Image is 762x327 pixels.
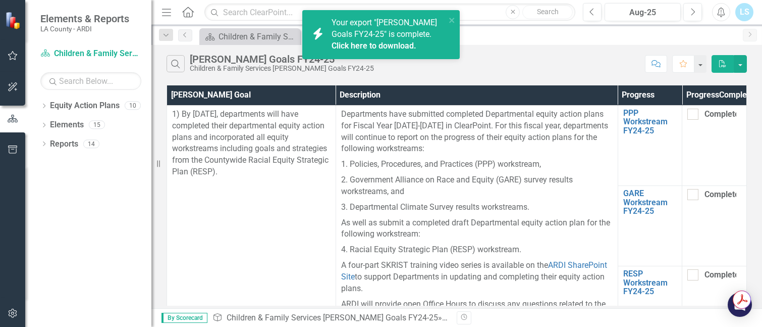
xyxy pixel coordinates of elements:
span: Elements & Reports [40,13,129,25]
td: Double-Click to Edit [682,185,747,266]
p: 4. Racial Equity Strategic Plan (RESP) workstream. [341,242,613,258]
button: Aug-25 [605,3,681,21]
div: Children & Family Services [PERSON_NAME] Goals FY24-25 [190,65,374,72]
a: Click here to download. [332,41,416,51]
a: Equity Action Plans [50,100,120,112]
input: Search Below... [40,72,141,90]
p: 3. Departmental Climate Survey results workstreams. [341,200,613,215]
p: As well as submit a completed draft Departmental equity action plan for the following workstream: [341,215,613,243]
p: Departments have submitted completed Departmental equity action plans for Fiscal Year [DATE]-[DAT... [341,109,613,157]
a: RESP Workstream FY24-25 [623,269,677,296]
div: Aug-25 [608,7,677,19]
a: ARDI SharePoint Site [341,260,607,282]
a: Children & Family Services Welcome Page [202,30,298,43]
a: GARE Workstream FY24-25 [623,189,677,216]
div: 14 [83,139,99,148]
div: Children & Family Services Welcome Page [219,30,298,43]
a: Children & Family Services [PERSON_NAME] Goals FY24-25 [40,48,141,60]
img: ClearPoint Strategy [5,12,23,29]
span: Search [537,8,559,16]
p: A four-part SKRIST training video series is available on the to support Departments in updating a... [341,258,613,297]
div: Open Intercom Messenger [728,293,752,317]
button: LS [735,3,753,21]
div: 10 [125,102,141,110]
a: Children & Family Services [PERSON_NAME] Goals FY24-25 [227,313,438,322]
p: 1) By [DATE], departments will have completed their departmental equity action plans and incorpor... [172,109,331,178]
p: 2. Government Alliance on Race and Equity (GARE) survey results workstreams, and [341,172,613,200]
div: 15 [89,121,105,129]
button: close [449,14,456,26]
span: Your export "[PERSON_NAME] Goals FY24-25" is complete. [332,18,443,52]
p: 1. Policies, Procedures, and Practices (PPP) workstream, [341,157,613,172]
button: Search [522,5,573,19]
a: Reports [50,138,78,150]
a: Elements [50,119,84,131]
td: Double-Click to Edit Right Click for Context Menu [618,105,682,185]
small: LA County - ARDI [40,25,129,33]
input: Search ClearPoint... [204,4,575,21]
span: By Scorecard [161,313,207,323]
td: Double-Click to Edit Right Click for Context Menu [618,185,682,266]
div: » » [212,312,449,324]
div: [PERSON_NAME] Goals FY24-25 [190,54,374,65]
td: Double-Click to Edit [682,105,747,185]
a: PPP Workstream FY24-25 [623,109,677,135]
